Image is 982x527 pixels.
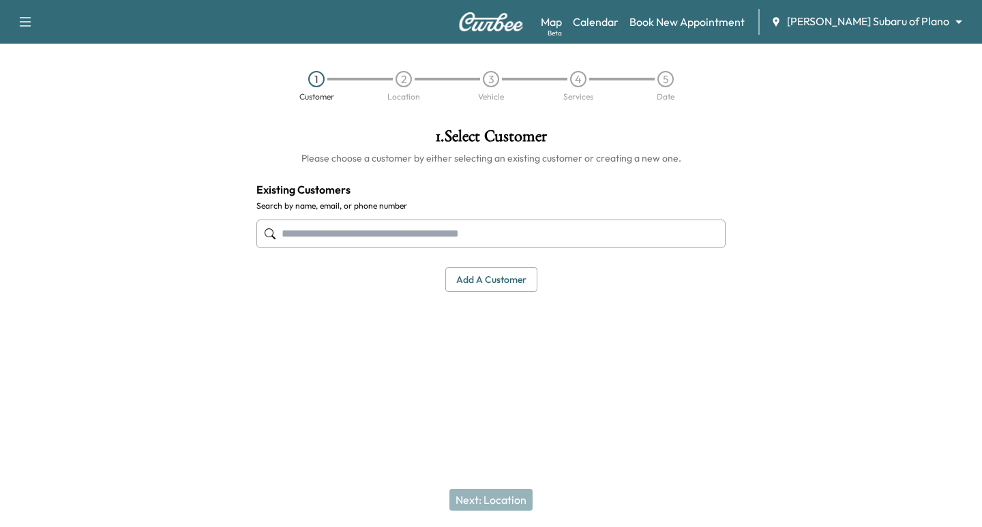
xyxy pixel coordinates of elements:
a: MapBeta [541,14,562,30]
div: Beta [548,28,562,38]
span: [PERSON_NAME] Subaru of Plano [787,14,949,29]
div: 3 [483,71,499,87]
h6: Please choose a customer by either selecting an existing customer or creating a new one. [256,151,726,165]
div: Date [657,93,674,101]
a: Book New Appointment [629,14,745,30]
div: 1 [308,71,325,87]
div: Location [387,93,420,101]
a: Calendar [573,14,619,30]
h4: Existing Customers [256,181,726,198]
div: 4 [570,71,586,87]
label: Search by name, email, or phone number [256,200,726,211]
div: Services [563,93,593,101]
div: Customer [299,93,334,101]
button: Add a customer [445,267,537,292]
img: Curbee Logo [458,12,524,31]
h1: 1 . Select Customer [256,128,726,151]
div: 2 [396,71,412,87]
div: 5 [657,71,674,87]
div: Vehicle [478,93,504,101]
